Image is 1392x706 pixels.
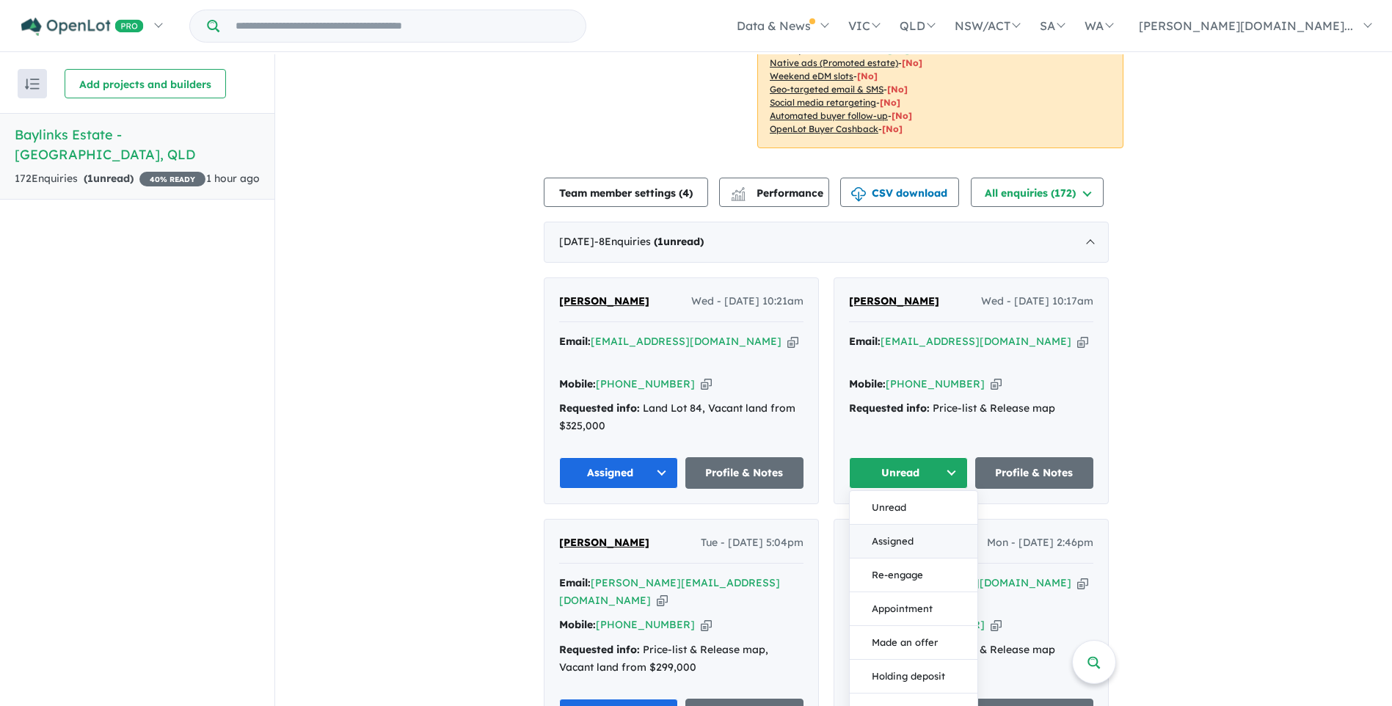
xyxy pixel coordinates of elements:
strong: Email: [559,335,591,348]
img: sort.svg [25,79,40,90]
a: Profile & Notes [975,457,1094,489]
img: line-chart.svg [732,187,745,195]
span: [No] [882,123,903,134]
strong: Mobile: [559,377,596,390]
a: [PERSON_NAME] [559,293,649,310]
strong: Requested info: [849,401,930,415]
span: [PERSON_NAME][DOMAIN_NAME]... [1139,18,1353,33]
a: [PHONE_NUMBER] [596,618,695,631]
button: CSV download [840,178,959,207]
button: Copy [701,617,712,633]
img: Openlot PRO Logo White [21,18,144,36]
u: Social media retargeting [770,97,876,108]
span: 1 hour ago [206,172,260,185]
strong: Mobile: [849,377,886,390]
a: [PHONE_NUMBER] [886,377,985,390]
span: [No] [880,97,900,108]
u: Native ads (Promoted estate) [770,57,898,68]
a: [PERSON_NAME][EMAIL_ADDRESS][DOMAIN_NAME] [559,576,780,607]
span: [PERSON_NAME] [559,536,649,549]
h5: Baylinks Estate - [GEOGRAPHIC_DATA] , QLD [15,125,260,164]
u: Automated buyer follow-up [770,110,888,121]
span: - 8 Enquir ies [594,235,704,248]
u: Geo-targeted email & SMS [770,84,883,95]
span: [No] [887,84,908,95]
img: bar-chart.svg [731,192,746,201]
button: Made an offer [850,626,977,660]
a: [PERSON_NAME] [559,534,649,552]
u: OpenLot Buyer Cashback [770,123,878,134]
u: Weekend eDM slots [770,70,853,81]
button: Copy [657,593,668,608]
span: Wed - [DATE] 10:17am [981,293,1093,310]
button: Unread [850,491,977,525]
span: 40 % READY [139,172,205,186]
button: Unread [849,457,968,489]
span: 1 [87,172,93,185]
strong: Requested info: [559,401,640,415]
strong: ( unread) [84,172,134,185]
button: Copy [787,334,798,349]
span: [No] [892,110,912,121]
span: [PERSON_NAME] [559,294,649,307]
span: [PERSON_NAME] [849,294,939,307]
button: Copy [1077,334,1088,349]
span: Tue - [DATE] 5:04pm [701,534,804,552]
button: Performance [719,178,829,207]
span: [No] [857,70,878,81]
span: 1 [657,235,663,248]
div: Price-list & Release map, Vacant land from $299,000 [559,641,804,677]
strong: ( unread) [654,235,704,248]
span: [No] [902,57,922,68]
strong: Requested info: [559,643,640,656]
div: Price-list & Release map [849,400,1093,418]
button: Re-engage [850,558,977,592]
button: Assigned [850,525,977,558]
button: Appointment [850,592,977,626]
input: Try estate name, suburb, builder or developer [222,10,583,42]
button: Team member settings (4) [544,178,708,207]
button: All enquiries (172) [971,178,1104,207]
span: 4 [682,186,689,200]
button: Copy [991,617,1002,633]
span: Performance [733,186,823,200]
strong: Mobile: [559,618,596,631]
div: Land Lot 84, Vacant land from $325,000 [559,400,804,435]
a: [PHONE_NUMBER] [596,377,695,390]
button: Copy [1077,575,1088,591]
div: 172 Enquir ies [15,170,205,188]
a: Profile & Notes [685,457,804,489]
img: download icon [851,187,866,202]
strong: Email: [849,335,881,348]
a: [EMAIL_ADDRESS][DOMAIN_NAME] [591,335,781,348]
a: [PERSON_NAME] [849,293,939,310]
button: Assigned [559,457,678,489]
span: Mon - [DATE] 2:46pm [987,534,1093,552]
button: Holding deposit [850,660,977,694]
button: Copy [701,376,712,392]
button: Add projects and builders [65,69,226,98]
div: [DATE] [544,222,1109,263]
a: [EMAIL_ADDRESS][DOMAIN_NAME] [881,335,1071,348]
span: Wed - [DATE] 10:21am [691,293,804,310]
button: Copy [991,376,1002,392]
strong: Email: [559,576,591,589]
